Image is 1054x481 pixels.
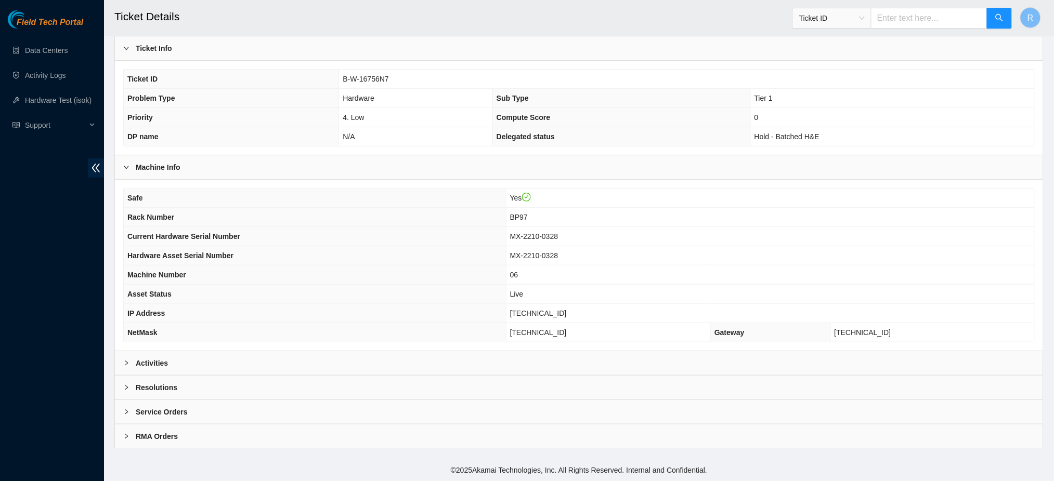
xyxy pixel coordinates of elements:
span: [TECHNICAL_ID] [510,328,567,337]
span: B-W-16756N7 [343,75,388,83]
footer: © 2025 Akamai Technologies, Inc. All Rights Reserved. Internal and Confidential. [104,459,1054,481]
span: Hardware Asset Serial Number [127,251,233,260]
span: Gateway [714,328,745,337]
span: DP name [127,132,159,141]
span: Delegated status [497,132,555,141]
a: Activity Logs [25,71,66,79]
span: read [12,122,20,129]
b: Activities [136,357,168,369]
span: Ticket ID [127,75,158,83]
span: Machine Number [127,271,186,279]
span: BP97 [510,213,528,221]
button: search [987,8,1012,29]
span: Compute Score [497,113,550,122]
span: IP Address [127,309,165,317]
b: Ticket Info [136,43,172,54]
span: right [123,409,129,415]
b: Resolutions [136,382,177,393]
div: Activities [115,351,1043,375]
span: Yes [510,194,531,202]
span: Rack Number [127,213,174,221]
span: right [123,45,129,51]
span: N/A [343,132,355,141]
button: R [1020,7,1041,28]
span: Support [25,115,86,136]
span: [TECHNICAL_ID] [835,328,891,337]
b: Service Orders [136,406,188,418]
span: Safe [127,194,143,202]
a: Akamai TechnologiesField Tech Portal [8,19,83,32]
span: 06 [510,271,518,279]
span: Field Tech Portal [17,18,83,28]
span: check-circle [522,193,531,202]
span: Hardware [343,94,374,102]
a: Data Centers [25,46,68,55]
input: Enter text here... [871,8,987,29]
div: Resolutions [115,376,1043,399]
div: Ticket Info [115,36,1043,60]
span: Sub Type [497,94,529,102]
b: Machine Info [136,162,180,173]
span: right [123,433,129,439]
span: R [1027,11,1034,24]
span: right [123,164,129,170]
div: Machine Info [115,155,1043,179]
span: Current Hardware Serial Number [127,232,240,240]
span: Tier 1 [754,94,773,102]
span: MX-2210-0328 [510,251,558,260]
div: RMA Orders [115,424,1043,448]
span: Hold - Batched H&E [754,132,819,141]
b: RMA Orders [136,431,178,442]
a: Hardware Test (isok) [25,96,92,104]
div: Service Orders [115,400,1043,424]
span: right [123,360,129,366]
span: Problem Type [127,94,175,102]
span: double-left [88,158,104,178]
span: 4. Low [343,113,364,122]
span: Ticket ID [799,10,865,26]
span: NetMask [127,328,158,337]
span: search [995,14,1004,23]
span: MX-2210-0328 [510,232,558,240]
span: Asset Status [127,290,172,298]
span: 0 [754,113,759,122]
span: right [123,384,129,391]
span: [TECHNICAL_ID] [510,309,567,317]
img: Akamai Technologies [8,10,53,29]
span: Priority [127,113,153,122]
span: Live [510,290,524,298]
